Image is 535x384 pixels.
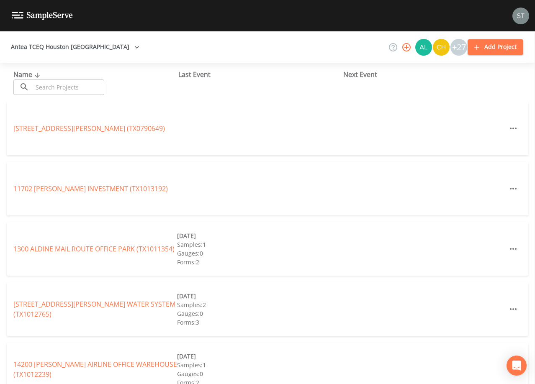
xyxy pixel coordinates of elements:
[177,361,341,369] div: Samples: 1
[13,244,175,253] a: 1300 ALDINE MAIL ROUTE OFFICE PARK (TX1011354)
[177,258,341,266] div: Forms: 2
[178,69,343,79] div: Last Event
[12,12,73,20] img: logo
[450,39,467,56] div: +27
[177,309,341,318] div: Gauges: 0
[432,39,450,56] div: Charles Medina
[177,249,341,258] div: Gauges: 0
[13,124,165,133] a: [STREET_ADDRESS][PERSON_NAME] (TX0790649)
[177,300,341,309] div: Samples: 2
[8,39,143,55] button: Antea TCEQ Houston [GEOGRAPHIC_DATA]
[13,184,168,193] a: 11702 [PERSON_NAME] INVESTMENT (TX1013192)
[177,240,341,249] div: Samples: 1
[415,39,432,56] img: 30a13df2a12044f58df5f6b7fda61338
[177,318,341,327] div: Forms: 3
[33,79,104,95] input: Search Projects
[468,39,523,55] button: Add Project
[415,39,432,56] div: Alaina Hahn
[13,70,42,79] span: Name
[433,39,450,56] img: c74b8b8b1c7a9d34f67c5e0ca157ed15
[177,231,341,240] div: [DATE]
[177,352,341,361] div: [DATE]
[177,369,341,378] div: Gauges: 0
[507,356,527,376] div: Open Intercom Messenger
[512,8,529,24] img: cb9926319991c592eb2b4c75d39c237f
[343,69,508,79] div: Next Event
[13,300,175,319] a: [STREET_ADDRESS][PERSON_NAME] WATER SYSTEM (TX1012765)
[13,360,177,379] a: 14200 [PERSON_NAME] AIRLINE OFFICE WAREHOUSE (TX1012239)
[177,292,341,300] div: [DATE]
